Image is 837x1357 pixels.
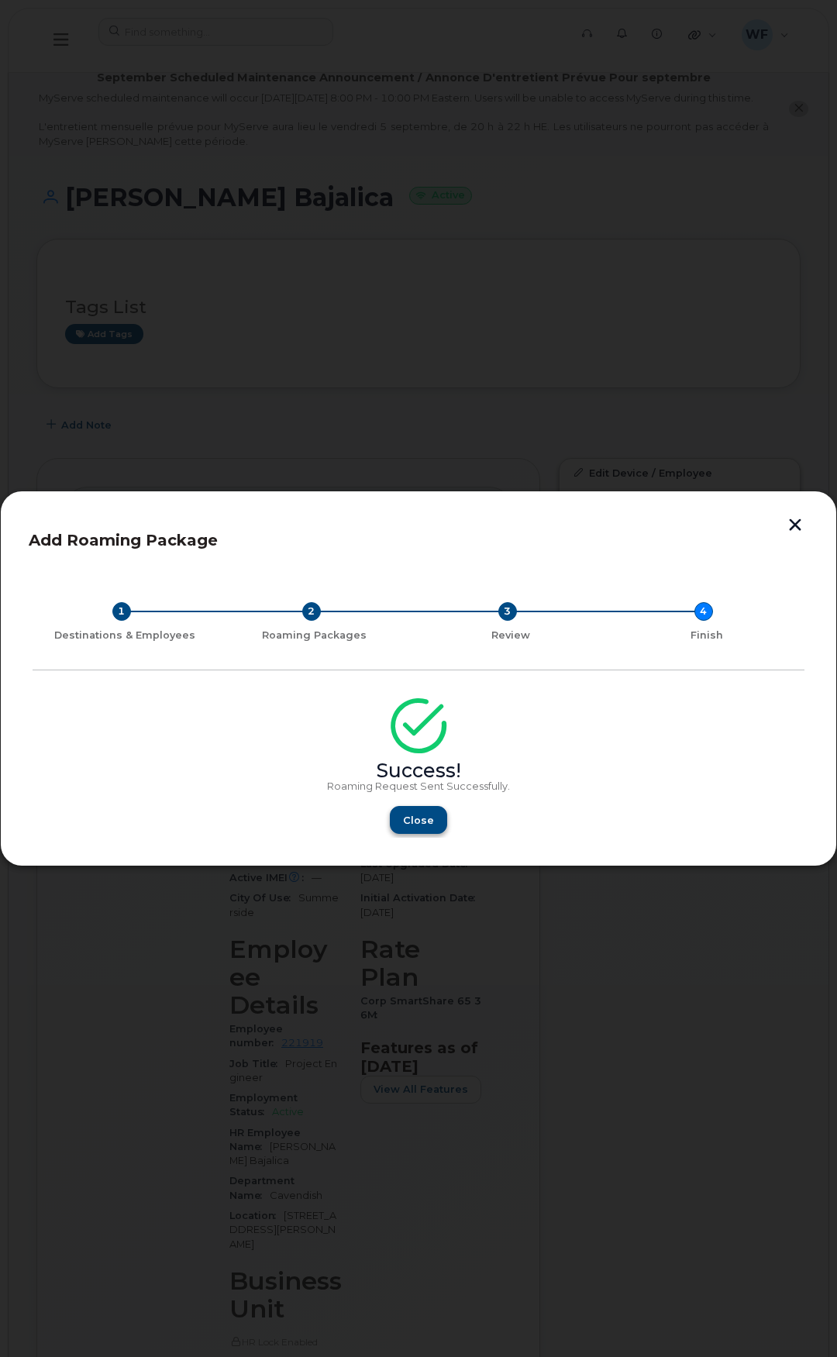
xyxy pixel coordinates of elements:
div: Destinations & Employees [39,629,210,642]
div: Roaming Packages [222,629,406,642]
div: 2 [302,602,321,621]
button: Close [390,806,447,834]
p: Roaming Request Sent Successfully. [33,780,804,793]
div: 3 [498,602,517,621]
div: 1 [112,602,131,621]
div: Success! [33,765,804,777]
span: Close [403,813,434,828]
span: Add Roaming Package [29,531,218,549]
div: Review [418,629,602,642]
